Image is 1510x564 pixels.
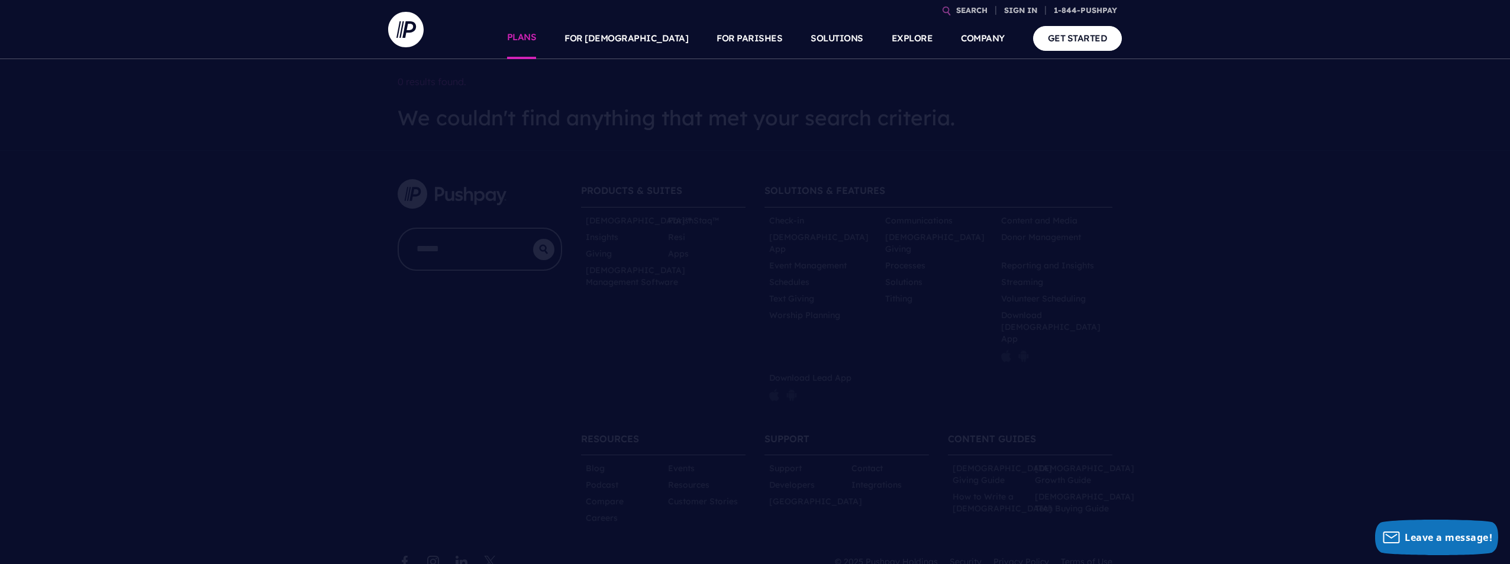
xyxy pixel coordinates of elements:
a: SOLUTIONS [811,18,863,59]
a: PLANS [507,18,537,59]
a: EXPLORE [892,18,933,59]
a: GET STARTED [1033,26,1122,50]
a: FOR [DEMOGRAPHIC_DATA] [564,18,688,59]
span: Leave a message! [1405,531,1492,544]
a: FOR PARISHES [717,18,782,59]
button: Leave a message! [1375,520,1498,555]
a: COMPANY [961,18,1005,59]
